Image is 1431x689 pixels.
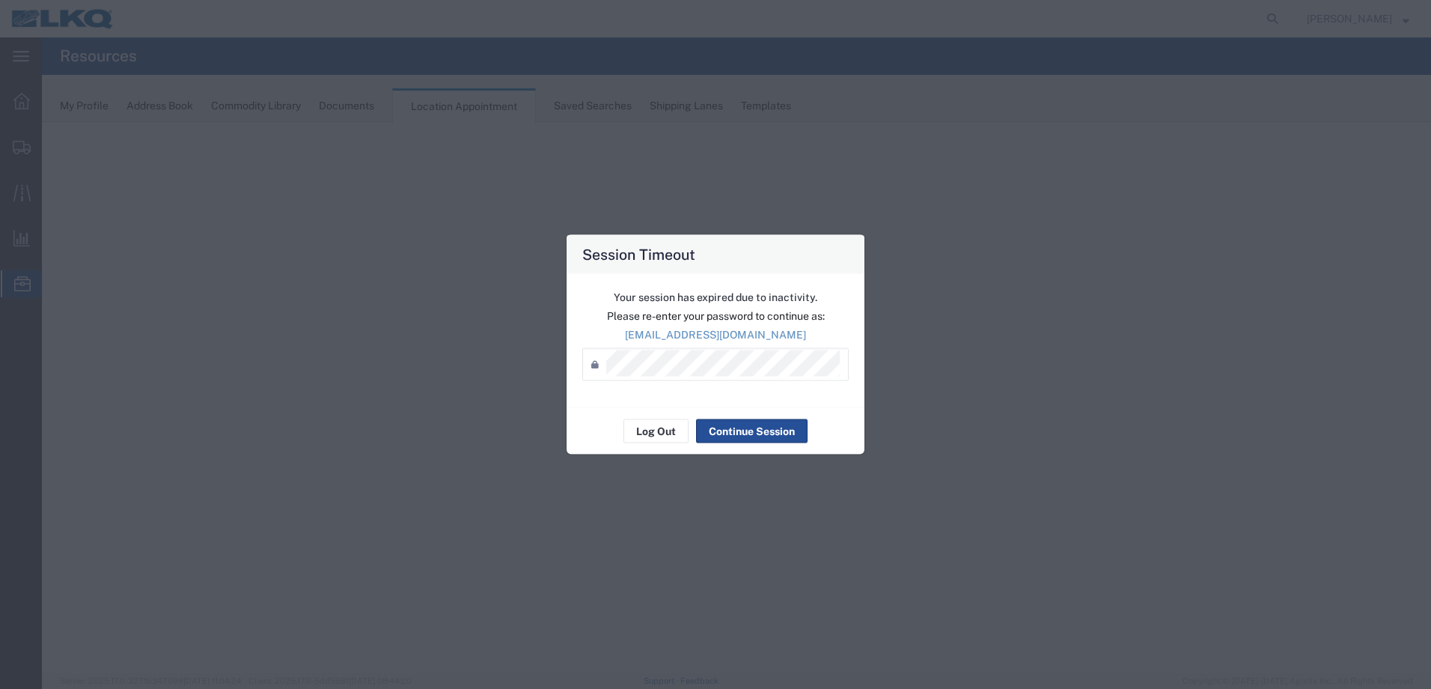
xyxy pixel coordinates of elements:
[582,290,849,306] p: Your session has expired due to inactivity.
[696,419,808,443] button: Continue Session
[623,419,689,443] button: Log Out
[582,243,695,265] h4: Session Timeout
[582,309,849,324] p: Please re-enter your password to continue as:
[582,327,849,343] p: [EMAIL_ADDRESS][DOMAIN_NAME]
